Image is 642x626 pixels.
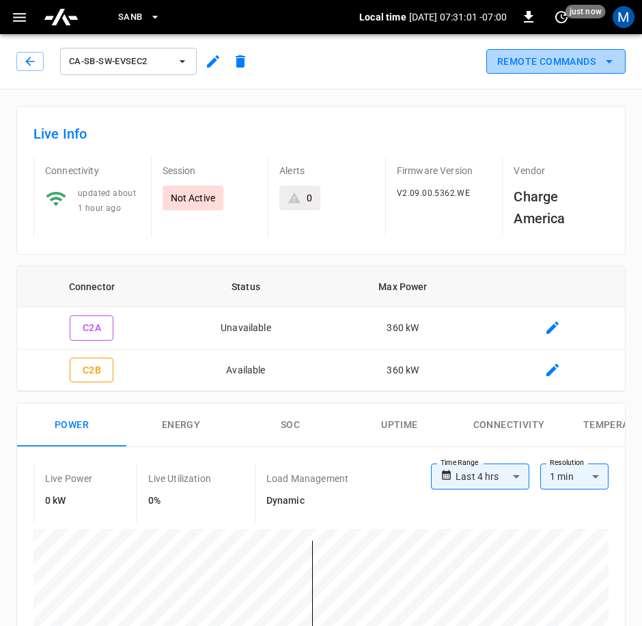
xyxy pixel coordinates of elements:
span: V2.09.00.5362.WE [397,188,470,198]
button: Power [17,403,126,447]
div: Last 4 hrs [456,464,529,489]
button: ca-sb-sw-evseC2 [60,48,197,75]
button: SanB [113,4,166,31]
td: 360 kW [325,350,480,392]
img: ampcontrol.io logo [43,4,79,30]
button: Remote Commands [486,49,626,74]
p: Vendor [514,164,609,177]
label: Time Range [441,457,479,468]
h6: 0 kW [45,494,93,509]
p: Not Active [171,191,216,205]
span: SanB [118,10,143,25]
h6: Charge America [514,186,609,229]
button: set refresh interval [550,6,572,28]
span: updated about 1 hour ago [78,188,136,213]
p: Local time [359,10,406,24]
button: SOC [236,403,345,447]
div: 1 min [540,464,609,489]
p: Alerts [279,164,374,177]
div: 0 [307,191,312,205]
table: connector table [17,266,625,391]
div: profile-icon [613,6,634,28]
td: Available [167,350,326,392]
p: Live Power [45,472,93,485]
td: Unavailable [167,307,326,350]
p: Live Utilization [148,472,211,485]
button: Connectivity [454,403,563,447]
h6: Live Info [33,123,609,145]
th: Max Power [325,266,480,307]
p: Load Management [266,472,348,485]
h6: Dynamic [266,494,348,509]
span: just now [566,5,606,18]
p: Firmware Version [397,164,492,177]
label: Resolution [550,457,584,468]
p: Connectivity [45,164,140,177]
span: ca-sb-sw-evseC2 [69,54,170,70]
th: Connector [17,266,167,307]
h6: 0% [148,494,211,509]
th: Status [167,266,326,307]
button: Uptime [345,403,454,447]
div: remote commands options [486,49,626,74]
button: C2B [70,358,113,383]
button: C2A [70,315,113,341]
p: [DATE] 07:31:01 -07:00 [409,10,507,24]
button: Energy [126,403,236,447]
p: Session [163,164,257,177]
td: 360 kW [325,307,480,350]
